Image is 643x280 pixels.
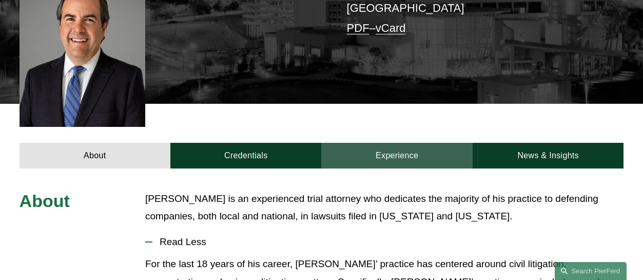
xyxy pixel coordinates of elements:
[152,236,623,248] span: Read Less
[145,190,623,225] p: [PERSON_NAME] is an experienced trial attorney who dedicates the majority of his practice to defe...
[347,22,369,34] a: PDF
[170,143,321,169] a: Credentials
[145,229,623,255] button: Read Less
[20,143,170,169] a: About
[473,143,623,169] a: News & Insights
[376,22,406,34] a: vCard
[555,262,627,280] a: Search this site
[20,191,70,211] span: About
[321,143,472,169] a: Experience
